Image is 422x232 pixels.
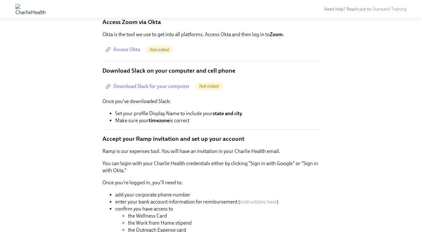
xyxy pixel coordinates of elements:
li: Set your profile Display Name to include your [115,110,320,117]
strong: timezone [149,117,170,124]
strong: state and city [213,110,242,116]
p: You can login with your Charlie Health credentials either by clicking "Sign in with Google" or "S... [102,160,320,174]
a: Access Okta [102,43,145,56]
li: enter your bank account information for reimbursement ( ) [115,198,320,205]
strong: Zoom [270,31,283,37]
p: Okta is the tool we use to get into all platforms. Access Okta and then log in to . [102,31,320,38]
p: Accept your Ramp invitation and set up your account [102,135,320,143]
span: Not visited [195,84,223,89]
p: Download Slack on your computer and cell phone [102,67,320,75]
span: Not visited [146,47,173,52]
span: Need help? Reach out to [324,6,407,12]
p: Once you're logged in, you'll need to: [102,179,320,186]
li: the Wellness Card [128,212,320,220]
li: the Work from Home stipend [128,220,320,227]
a: instructions here [240,199,277,205]
span: Access Okta [107,46,140,53]
li: Make sure your is correct [115,117,320,124]
p: Once you've downloaded Slack: [102,98,320,105]
p: Ramp is our expenses tool. You will have an invitation in your Charlie Health email. [102,148,320,155]
p: Access Zoom via Okta [102,18,320,26]
a: Outreach Training [372,6,407,12]
span: Download Slack for your computer [107,83,190,90]
li: add your corporate phone number [115,191,320,198]
a: Download Slack for your computer [102,80,194,93]
img: CharlieHealth [15,4,46,14]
